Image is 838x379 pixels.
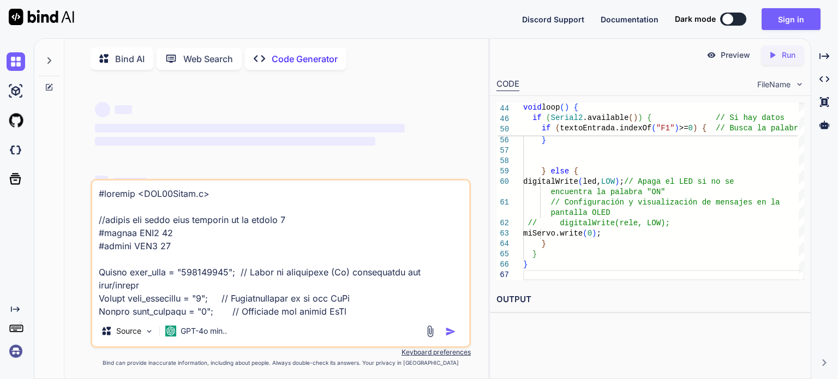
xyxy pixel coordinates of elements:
span: ) [666,125,670,134]
img: Bind AI [9,9,74,25]
p: Web Search [183,52,233,65]
span: ‌ [95,102,110,117]
textarea: #loremip <DOL00Sitam.c> //adipis eli seddo eius temporin ut la etdolo 7 #magnaa ENI2 42 #admini V... [92,181,469,316]
span: encuentra la palabra "ON" [551,188,666,196]
p: GPT-4o min.. [181,326,227,336]
span: void [523,103,542,112]
div: 61 [496,197,509,208]
span: ( [628,113,633,122]
span: else [551,167,570,176]
span: ) [565,103,569,112]
span: ‌ [95,176,108,189]
span: ) [633,113,638,122]
span: 50 [496,124,509,135]
span: if [532,113,542,122]
img: githubLight [7,111,25,130]
span: rele, [620,125,643,134]
img: chat [7,52,25,71]
img: signin [7,342,25,360]
span: digitalWrite [560,125,615,134]
div: 67 [496,270,509,280]
div: 58 [496,156,509,166]
span: ) [615,177,619,186]
span: ( [546,113,550,122]
img: Pick Models [145,327,154,336]
span: ( [578,177,583,186]
img: attachment [424,325,436,338]
span: ( [555,125,560,134]
span: ) [592,229,596,238]
span: "F1" [656,124,675,133]
button: Discord Support [522,14,584,25]
span: loop [542,103,560,112]
span: ) [693,124,697,133]
span: 0 [689,124,693,133]
span: ; [620,177,624,186]
span: } [542,239,546,248]
span: ‌ [95,137,375,146]
span: { [670,125,674,134]
span: } [542,136,546,145]
img: preview [707,50,716,60]
span: Dark mode [675,14,716,25]
img: ai-studio [7,82,25,100]
span: ( [560,103,564,112]
span: digitalWrite [523,177,578,186]
span: >= [679,124,689,133]
span: Discord Support [522,15,584,24]
p: Bind can provide inaccurate information, including about people. Always double-check its answers.... [91,359,471,367]
span: ( [651,124,656,133]
p: Run [782,50,795,61]
span: Documentation [601,15,659,24]
button: Sign in [762,8,821,30]
span: { [574,103,578,112]
div: 63 [496,228,509,239]
div: 57 [496,146,509,156]
p: Source [116,326,141,336]
div: 62 [496,218,509,228]
span: Serial2 [551,113,583,122]
span: ) [674,124,679,133]
span: pantalla OLED [551,208,610,217]
span: led, [583,177,601,186]
p: Bind AI [115,52,145,65]
span: // Busca la palabra [716,124,803,133]
span: ) [661,125,665,134]
img: icon [445,326,456,337]
span: ‌ [112,178,147,187]
span: // Apaga el LED si no se [624,177,734,186]
p: Code Generator [272,52,338,65]
span: // digitalWrite(rele, LOW); [528,219,669,227]
h2: OUTPUT [490,287,811,312]
div: 56 [496,135,509,146]
span: 46 [496,114,509,124]
span: miServo.write [523,229,583,238]
span: 44 [496,104,509,114]
p: Preview [721,50,750,61]
img: chevron down [795,80,804,89]
span: ‌ [115,105,132,114]
span: // Configuración y visualización de mensajes en la [551,198,780,207]
span: } [532,250,537,258]
span: { [647,113,651,122]
div: CODE [496,78,519,91]
button: Documentation [601,14,659,25]
span: { [702,124,707,133]
img: GPT-4o mini [165,326,176,336]
span: ( [615,125,619,134]
span: ( [583,229,587,238]
div: 65 [496,249,509,260]
span: } [523,260,528,269]
span: { [574,167,578,176]
span: FileName [757,79,791,90]
span: textoEntrada.indexOf [560,124,651,133]
span: .available [583,113,628,122]
p: Keyboard preferences [91,348,471,357]
span: if [542,124,551,133]
span: ( [555,124,560,133]
img: darkCloudIdeIcon [7,141,25,159]
div: 64 [496,239,509,249]
span: LOW [601,177,615,186]
div: 59 [496,166,509,177]
span: ) [638,113,642,122]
